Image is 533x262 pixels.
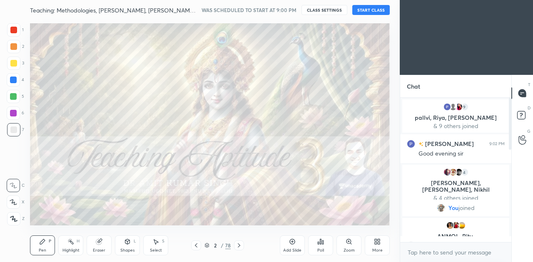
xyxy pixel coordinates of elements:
[301,5,347,15] button: CLASS SETTINGS
[7,123,24,136] div: 7
[407,233,504,246] p: ANMOL, Ritu, [PERSON_NAME]
[7,57,24,70] div: 3
[407,180,504,193] p: [PERSON_NAME], [PERSON_NAME], Nikhil
[452,221,460,230] img: 568f7cf1be3543cda45177d3906da74e.jpg
[49,239,51,243] div: P
[461,103,469,111] div: 9
[443,103,451,111] img: 3
[528,105,531,111] p: D
[418,150,505,158] div: Good evening sir
[352,5,390,15] button: START CLASS
[461,168,469,176] div: 4
[7,23,24,37] div: 1
[423,241,449,250] h6: SHARAD
[7,179,25,192] div: C
[317,248,324,252] div: Poll
[202,6,296,14] h5: WAS SCHEDULED TO START AT 9:00 PM
[449,168,457,176] img: 92f2b65faace404782e5741ddf1c97f4.jpg
[448,205,458,211] span: You
[7,106,24,120] div: 6
[528,82,531,88] p: T
[93,248,105,252] div: Eraser
[400,75,427,97] p: Chat
[77,239,80,243] div: H
[407,123,504,129] p: & 9 others joined
[455,103,463,111] img: 4e6145f5b6a742668c3fb648b6b54f25.jpg
[458,221,466,230] img: 68920a02a12148309baf5663bbab935d.jpg
[423,139,474,148] h6: [PERSON_NAME]
[211,243,219,248] div: 2
[449,103,457,111] img: default.png
[134,239,136,243] div: L
[7,195,25,209] div: X
[7,40,24,53] div: 2
[30,6,198,14] h4: Teaching: Methodologies, [PERSON_NAME], [PERSON_NAME],Piaget theories,
[458,205,475,211] span: joined
[407,114,504,121] p: pallvi, Riya, [PERSON_NAME]
[455,168,463,176] img: b4b5e3918a5945208dee97eb0ab58376.jpg
[150,248,162,252] div: Select
[407,140,415,148] img: 3
[120,248,134,252] div: Shapes
[221,243,224,248] div: /
[7,73,24,87] div: 4
[7,212,25,225] div: Z
[62,248,80,252] div: Highlight
[527,128,531,134] p: G
[418,142,423,146] img: no-rating-badge.077c3623.svg
[372,248,383,252] div: More
[489,141,505,146] div: 9:02 PM
[407,195,504,201] p: & 4 others joined
[443,168,451,176] img: ab8af68bfb504b57a109ce77ed8becc7.jpg
[446,221,454,230] img: e1bca290e0d548a1b5681e8123d54b6d.jpg
[225,242,231,249] div: 78
[400,98,511,242] div: grid
[7,90,24,103] div: 5
[39,248,46,252] div: Pen
[437,204,445,212] img: 9cd1eca5dd504a079fc002e1a6cbad3b.None
[344,248,355,252] div: Zoom
[162,239,164,243] div: S
[283,248,301,252] div: Add Slide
